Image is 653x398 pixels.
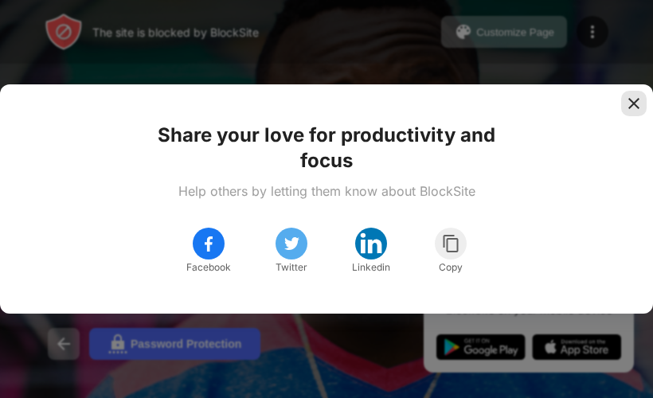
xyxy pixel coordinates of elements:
[358,231,384,256] img: linkedin.svg
[441,234,461,253] img: copy.svg
[282,234,301,253] img: twitter.svg
[186,259,231,275] div: Facebook
[439,259,463,275] div: Copy
[151,123,502,174] div: Share your love for productivity and focus
[178,183,475,199] div: Help others by letting them know about BlockSite
[276,259,307,275] div: Twitter
[352,259,390,275] div: Linkedin
[199,234,218,253] img: facebook.svg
